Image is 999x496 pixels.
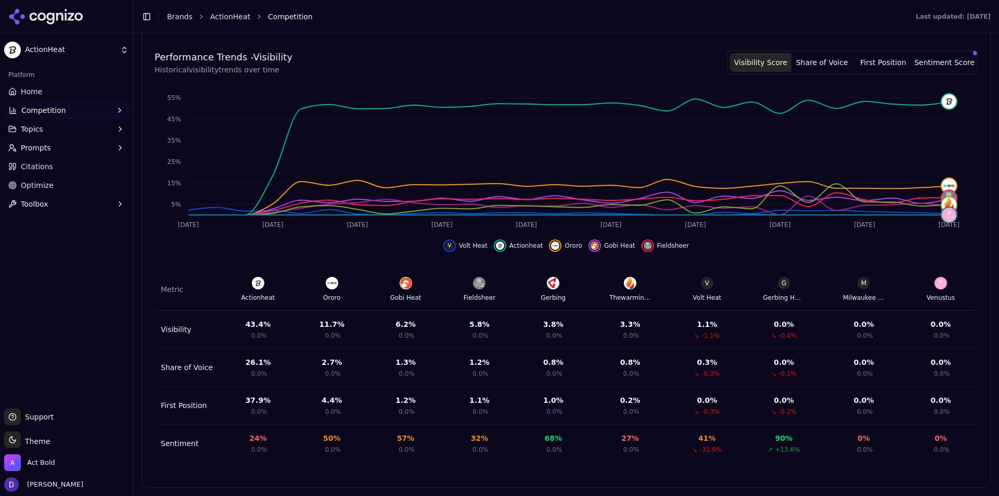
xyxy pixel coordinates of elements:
[771,370,776,378] span: ↘
[931,395,951,405] div: 0.0 %
[251,446,267,454] span: 0.0%
[774,319,794,329] div: 0.0 %
[325,332,341,340] span: 0.0%
[934,277,947,289] img: Venustus
[167,12,193,21] a: Brands
[4,454,55,471] button: Open organization switcher
[210,11,250,22] a: ActionHeat
[268,11,313,22] span: Competition
[771,408,776,416] span: ↘
[21,161,53,172] span: Citations
[471,433,489,443] div: 32 %
[778,370,797,378] span: -0.1%
[167,94,181,101] tspan: 55%
[155,387,221,425] td: First Position
[623,446,639,454] span: 0.0%
[21,412,54,422] span: Support
[178,221,199,228] tspan: [DATE]
[155,50,292,65] h4: Performance Trends - Visibility
[21,199,48,209] span: Toolbox
[4,477,19,492] img: David White
[399,446,415,454] span: 0.0%
[545,433,562,443] div: 68 %
[21,86,42,97] span: Home
[914,53,975,72] button: Sentiment Score
[4,67,129,83] div: Platform
[167,180,181,187] tspan: 15%
[445,241,454,250] span: V
[397,433,415,443] div: 57 %
[546,332,562,340] span: 0.0%
[857,277,870,289] span: M
[4,83,129,100] a: Home
[4,158,129,175] a: Citations
[21,437,50,446] span: Theme
[934,332,950,340] span: 0.0%
[623,370,639,378] span: 0.0%
[459,241,488,250] span: Volt Heat
[469,357,490,367] div: 1.2 %
[155,65,292,75] p: Historical visibility trends over time
[155,425,221,463] td: Sentiment
[4,177,129,194] a: Optimize
[565,241,582,250] span: Ororo
[543,357,563,367] div: 0.8 %
[472,332,489,340] span: 0.0%
[464,294,495,302] div: Fieldsheer
[698,433,716,443] div: 41 %
[251,332,267,340] span: 0.0%
[4,477,83,492] button: Open user button
[701,332,720,340] span: -1.1%
[942,190,956,205] img: fieldsheer
[934,408,950,416] span: 0.0%
[591,241,599,250] img: gobi heat
[21,124,43,134] span: Topics
[516,221,537,228] tspan: [DATE]
[857,446,873,454] span: 0.0%
[431,221,453,228] tspan: [DATE]
[927,294,955,302] div: Venustus
[262,221,284,228] tspan: [DATE]
[399,370,415,378] span: 0.0%
[252,277,264,289] img: Actionheat
[543,319,563,329] div: 3.8 %
[155,311,221,349] td: Visibility
[325,446,341,454] span: 0.0%
[767,446,773,454] span: ↗
[934,446,950,454] span: 0.0%
[395,319,416,329] div: 6.2 %
[620,357,641,367] div: 0.8 %
[171,201,181,208] tspan: 5%
[251,408,267,416] span: 0.0%
[395,357,416,367] div: 1.3 %
[697,395,717,405] div: 0.0 %
[249,433,267,443] div: 24 %
[701,370,720,378] span: -0.3%
[854,319,874,329] div: 0.0 %
[469,395,490,405] div: 1.1 %
[934,433,947,443] div: 0 %
[400,277,412,289] img: Gobi Heat
[246,357,271,367] div: 26.1 %
[443,239,488,252] button: Hide volt heat data
[791,53,853,72] button: Share of Voice
[543,395,563,405] div: 1.0 %
[551,241,559,250] img: ororo
[694,370,699,378] span: ↘
[21,143,51,153] span: Prompts
[325,408,341,416] span: 0.0%
[246,319,271,329] div: 43.4 %
[854,357,874,367] div: 0.0 %
[942,208,956,222] img: venustus
[472,370,489,378] span: 0.0%
[620,395,641,405] div: 0.2 %
[155,349,221,387] td: Share of Voice
[778,332,797,340] span: -0.4%
[854,221,875,228] tspan: [DATE]
[694,332,699,340] span: ↘
[167,137,181,144] tspan: 35%
[167,158,181,166] tspan: 25%
[853,53,914,72] button: First Position
[685,221,706,228] tspan: [DATE]
[541,294,566,302] div: Gerbing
